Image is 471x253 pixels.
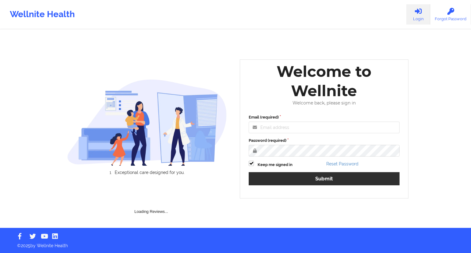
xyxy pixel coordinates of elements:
input: Email address [249,122,400,133]
label: Keep me signed in [258,162,293,168]
p: © 2025 by Wellnite Health [13,238,458,249]
div: Welcome back, please sign in [244,100,404,106]
label: Password (required) [249,138,400,144]
div: Loading Reviews... [67,185,236,215]
button: Submit [249,172,400,185]
div: Welcome to Wellnite [244,62,404,100]
li: Exceptional care designed for you. [72,170,227,175]
a: Reset Password [326,161,358,166]
a: Forgot Password [430,4,471,25]
img: wellnite-auth-hero_200.c722682e.png [67,79,227,166]
label: Email (required) [249,114,400,120]
a: Login [406,4,430,25]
